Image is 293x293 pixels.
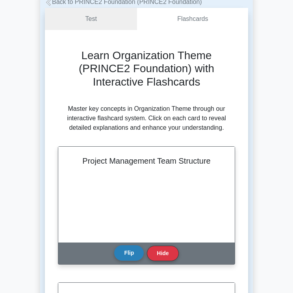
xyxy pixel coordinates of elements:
[57,49,236,88] h2: Learn Organization Theme (PRINCE2 Foundation) with Interactive Flashcards
[137,8,248,30] a: Flashcards
[147,246,178,261] button: Hide
[57,104,236,133] p: Master key concepts in Organization Theme through our interactive flashcard system. Click on each...
[114,245,144,261] button: Flip
[45,8,137,30] a: Test
[68,156,225,166] h2: Project Management Team Structure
